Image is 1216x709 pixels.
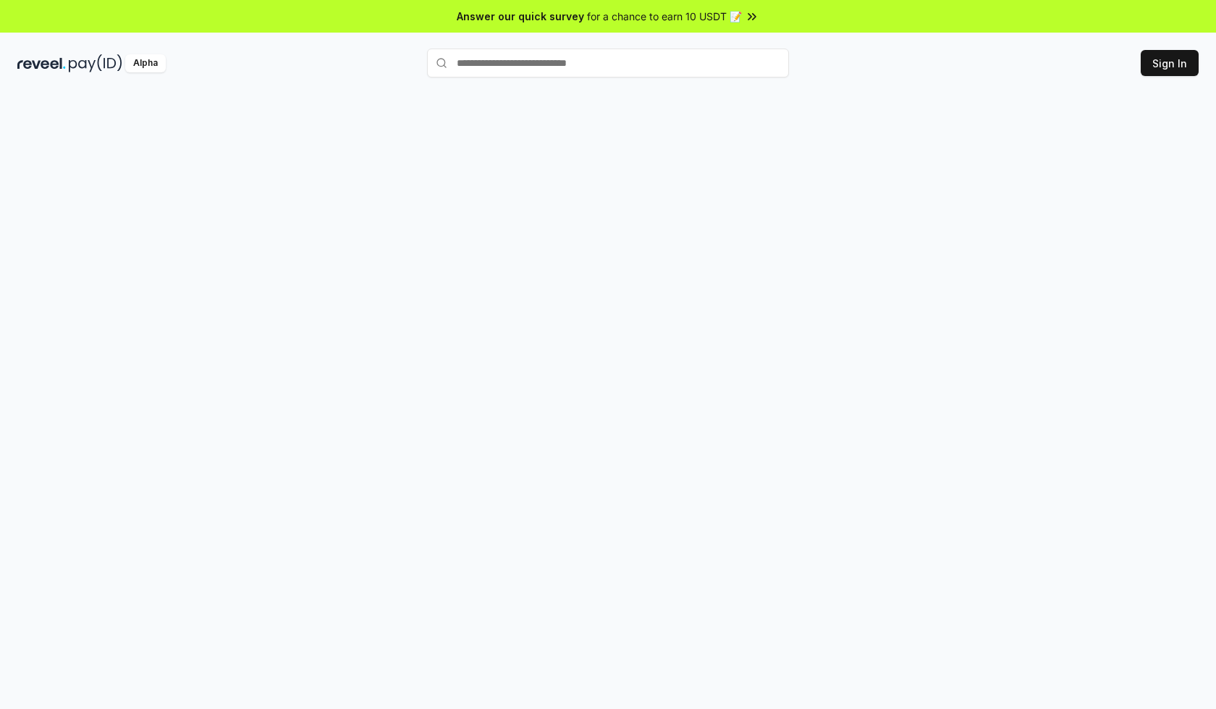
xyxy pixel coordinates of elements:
[125,54,166,72] div: Alpha
[17,54,66,72] img: reveel_dark
[457,9,584,24] span: Answer our quick survey
[69,54,122,72] img: pay_id
[1141,50,1199,76] button: Sign In
[587,9,742,24] span: for a chance to earn 10 USDT 📝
